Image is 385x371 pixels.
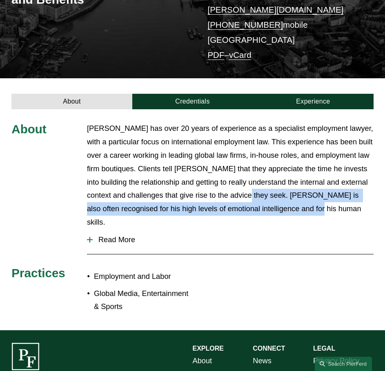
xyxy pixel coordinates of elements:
a: Experience [253,94,373,109]
a: PDF [207,50,224,60]
a: About [193,354,212,368]
strong: LEGAL [313,345,335,352]
strong: EXPLORE [193,345,224,352]
strong: CONNECT [253,345,285,352]
p: Employment and Labor [94,270,193,283]
a: News [253,354,272,368]
p: Global Media, Entertainment & Sports [94,287,193,314]
a: Privacy Policy [313,354,360,368]
a: Credentials [132,94,253,109]
a: About [11,94,132,109]
span: Read More [93,235,374,244]
a: [PHONE_NUMBER] [207,20,283,29]
span: Practices [11,266,65,280]
a: vCard [229,50,251,60]
p: [PERSON_NAME] has over 20 years of experience as a specialist employment lawyer, with a particula... [87,122,374,229]
a: Search this site [315,357,372,371]
button: Read More [87,229,374,250]
span: About [11,122,46,136]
